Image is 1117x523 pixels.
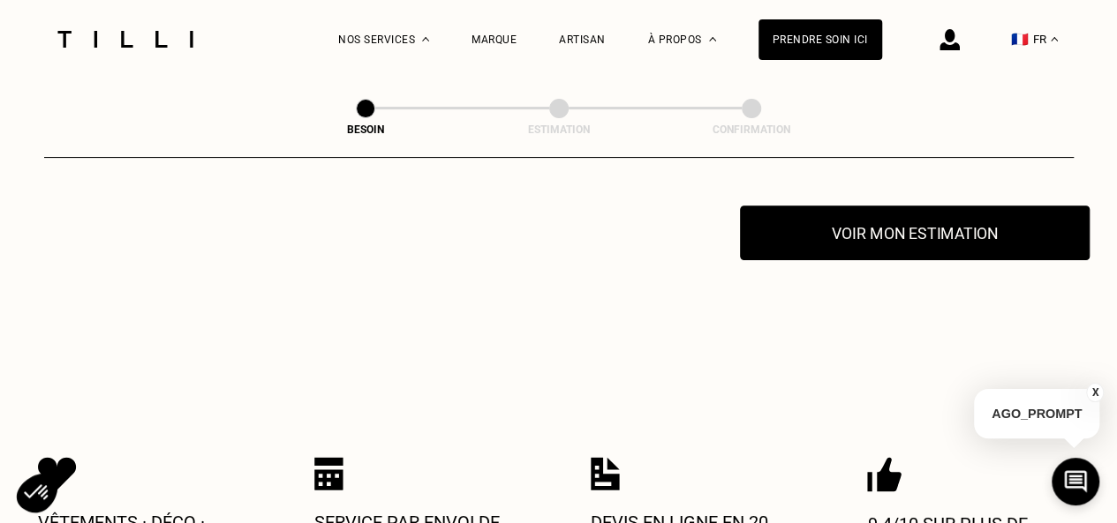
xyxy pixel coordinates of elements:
div: Estimation [471,123,647,136]
p: AGO_PROMPT [974,389,1099,438]
a: Marque [472,34,517,46]
span: 🇫🇷 [1011,31,1029,48]
img: Icon [591,457,620,490]
a: Artisan [559,34,606,46]
img: Icon [314,457,343,490]
div: Confirmation [663,123,840,136]
img: Icon [38,457,77,490]
img: Menu déroulant à propos [709,37,716,41]
button: X [1086,383,1104,402]
button: Voir mon estimation [740,205,1090,260]
a: Prendre soin ici [759,19,882,60]
img: menu déroulant [1051,37,1058,41]
img: Logo du service de couturière Tilli [51,31,200,48]
div: Besoin [277,123,454,136]
img: Icon [867,457,902,492]
img: Menu déroulant [422,37,429,41]
img: icône connexion [940,29,960,50]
